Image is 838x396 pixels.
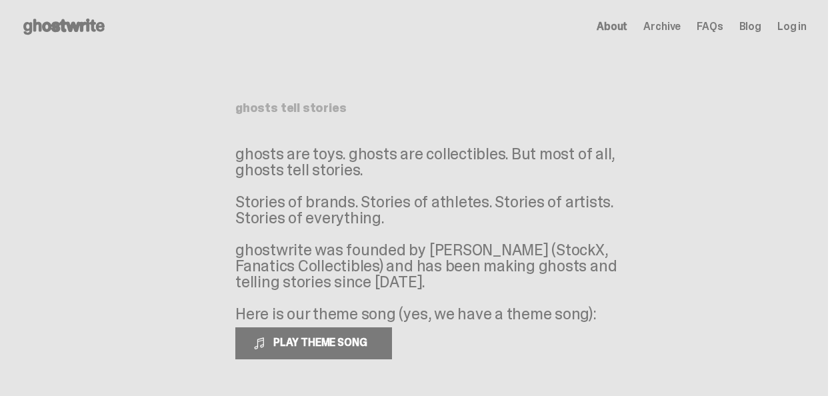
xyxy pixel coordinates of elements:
[777,21,807,32] a: Log in
[235,146,635,322] p: ghosts are toys. ghosts are collectibles. But most of all, ghosts tell stories. Stories of brands...
[739,21,761,32] a: Blog
[268,335,375,349] span: PLAY THEME SONG
[643,21,681,32] a: Archive
[235,327,392,359] button: PLAY THEME SONG
[597,21,627,32] a: About
[235,102,593,114] h1: ghosts tell stories
[697,21,723,32] a: FAQs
